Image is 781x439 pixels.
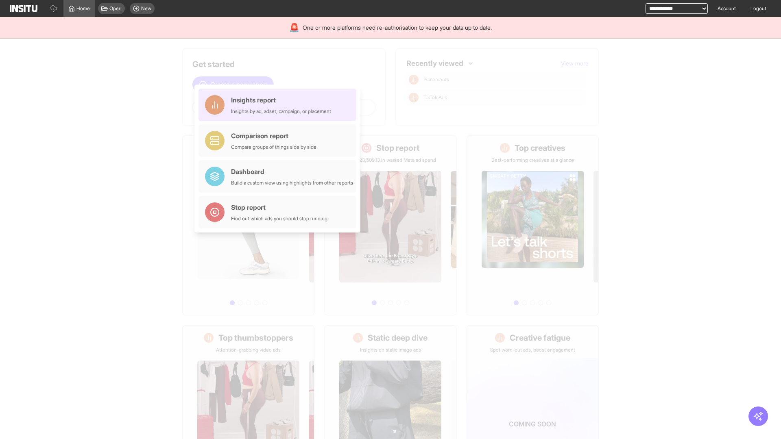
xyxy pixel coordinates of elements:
span: Home [76,5,90,12]
div: Stop report [231,202,327,212]
div: Comparison report [231,131,316,141]
div: Dashboard [231,167,353,176]
div: 🚨 [289,22,299,33]
div: Build a custom view using highlights from other reports [231,180,353,186]
div: Insights report [231,95,331,105]
span: One or more platforms need re-authorisation to keep your data up to date. [303,24,492,32]
span: Open [109,5,122,12]
div: Insights by ad, adset, campaign, or placement [231,108,331,115]
div: Compare groups of things side by side [231,144,316,150]
div: Find out which ads you should stop running [231,215,327,222]
span: New [141,5,151,12]
img: Logo [10,5,37,12]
